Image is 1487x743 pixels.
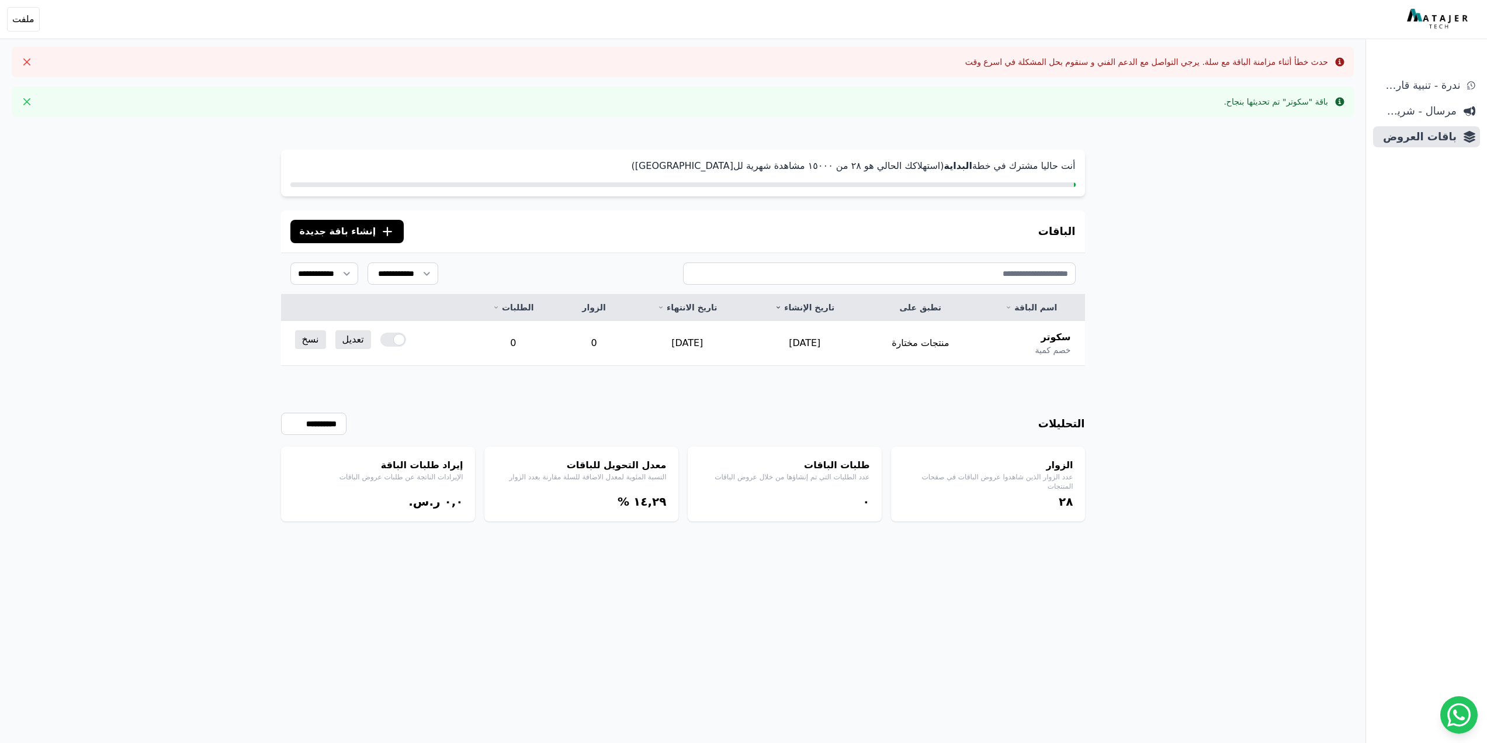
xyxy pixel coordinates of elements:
[496,458,667,472] h4: معدل التحويل للباقات
[864,295,978,321] th: تطبق على
[1038,223,1076,240] h3: الباقات
[300,224,376,239] span: إنشاء باقة جديدة
[293,458,463,472] h4: إيراد طلبات الباقة
[18,53,36,71] button: Close
[12,12,34,26] span: ملفت
[629,321,746,366] td: [DATE]
[699,458,870,472] h4: طلبات الباقات
[444,495,463,509] bdi: ۰,۰
[481,302,545,313] a: الطلبات
[467,321,559,366] td: 0
[618,495,629,509] span: %
[903,472,1073,491] p: عدد الزوار الذين شاهدوا عروض الباقات في صفحات المنتجات
[1407,9,1471,30] img: MatajerTech Logo
[1223,96,1328,108] div: باقة "سكوتر" تم تحديثها بنجاح.
[699,493,870,510] div: ۰
[1038,416,1085,432] h3: التحليلات
[559,295,628,321] th: الزوار
[290,159,1076,173] p: أنت حاليا مشترك في خطة (استهلاكك الحالي هو ٢٨ من ١٥۰۰۰ مشاهدة شهرية لل[GEOGRAPHIC_DATA])
[1041,330,1070,344] span: سكوتر
[903,493,1073,510] div: ٢٨
[992,302,1070,313] a: اسم الباقة
[290,220,404,243] button: إنشاء باقة جديدة
[864,321,978,366] td: منتجات مختارة
[293,472,463,482] p: الإيرادات الناتجة عن طلبات عروض الباقات
[903,458,1073,472] h4: الزوار
[496,472,667,482] p: النسبة المئوية لمعدل الاضافة للسلة مقارنة بعدد الزوار
[965,56,1328,68] div: حدث خطأ أثناء مزامنة الباقة مع سلة. يرجي التواصل مع الدعم الفني و سنقوم بحل المشكلة في اسرع وقت
[1378,129,1457,145] span: باقات العروض
[746,321,864,366] td: [DATE]
[7,7,40,32] button: ملفت
[1035,344,1070,356] span: خصم كمية
[559,321,628,366] td: 0
[944,160,972,171] strong: البداية
[408,495,440,509] span: ر.س.
[1378,103,1457,119] span: مرسال - شريط دعاية
[295,330,326,349] a: نسخ
[760,302,850,313] a: تاريخ الإنشاء
[1378,77,1460,94] span: ندرة - تنبية قارب علي النفاذ
[643,302,732,313] a: تاريخ الانتهاء
[699,472,870,482] p: عدد الطلبات التي تم إنشاؤها من خلال عروض الباقات
[633,495,666,509] bdi: ١٤,٢٩
[335,330,371,349] a: تعديل
[18,92,36,111] button: Close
